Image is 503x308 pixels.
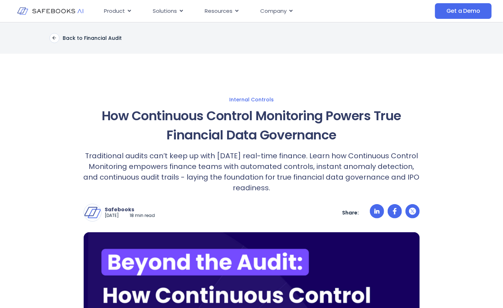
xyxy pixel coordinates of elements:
[130,213,155,219] p: 18 min read
[446,7,480,15] span: Get a Demo
[105,213,119,219] p: [DATE]
[49,33,122,43] a: Back to Financial Audit
[98,4,383,18] nav: Menu
[98,4,383,18] div: Menu Toggle
[84,204,101,221] img: Safebooks
[342,209,359,216] p: Share:
[205,7,232,15] span: Resources
[105,206,155,213] p: Safebooks
[260,7,287,15] span: Company
[435,3,492,19] a: Get a Demo
[63,35,122,41] p: Back to Financial Audit
[14,96,489,103] a: Internal Controls
[84,106,420,145] h1: How Continuous Control Monitoring Powers True Financial Data Governance
[104,7,125,15] span: Product
[153,7,177,15] span: Solutions
[84,150,420,193] p: Traditional audits can’t keep up with [DATE] real-time finance. Learn how Continuous Control Moni...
